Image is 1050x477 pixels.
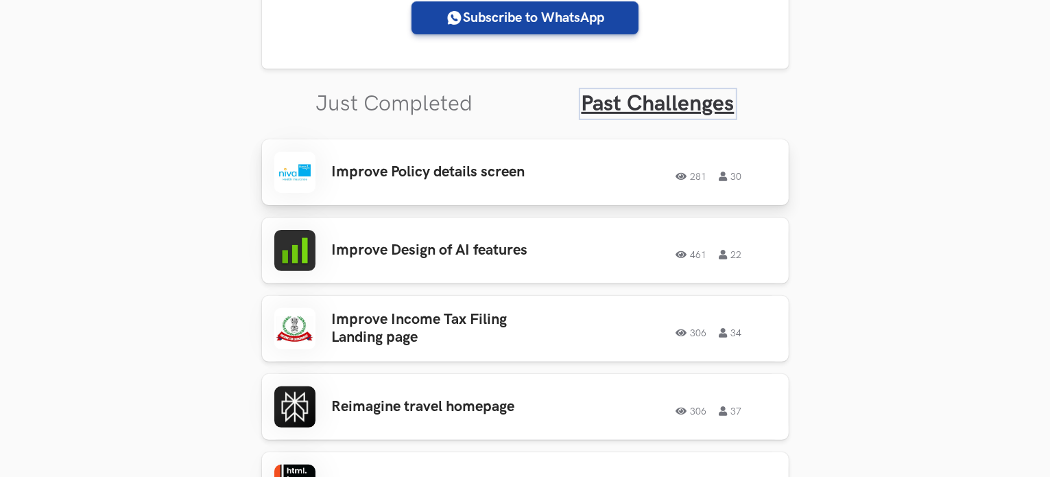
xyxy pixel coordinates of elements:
[411,1,639,34] a: Subscribe to WhatsApp
[332,311,546,347] h3: Improve Income Tax Filing Landing page
[332,398,546,416] h3: Reimagine travel homepage
[676,406,707,416] span: 306
[262,69,789,117] ul: Tabs Interface
[332,163,546,181] h3: Improve Policy details screen
[719,406,742,416] span: 37
[719,250,742,259] span: 22
[316,91,473,117] a: Just Completed
[262,296,789,362] a: Improve Income Tax Filing Landing page30634
[719,172,742,181] span: 30
[332,242,546,259] h3: Improve Design of AI features
[676,172,707,181] span: 281
[676,328,707,338] span: 306
[262,218,789,283] a: Improve Design of AI features46122
[719,328,742,338] span: 34
[262,374,789,440] a: Reimagine travel homepage30637
[676,250,707,259] span: 461
[582,91,735,117] a: Past Challenges
[262,139,789,205] a: Improve Policy details screen28130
